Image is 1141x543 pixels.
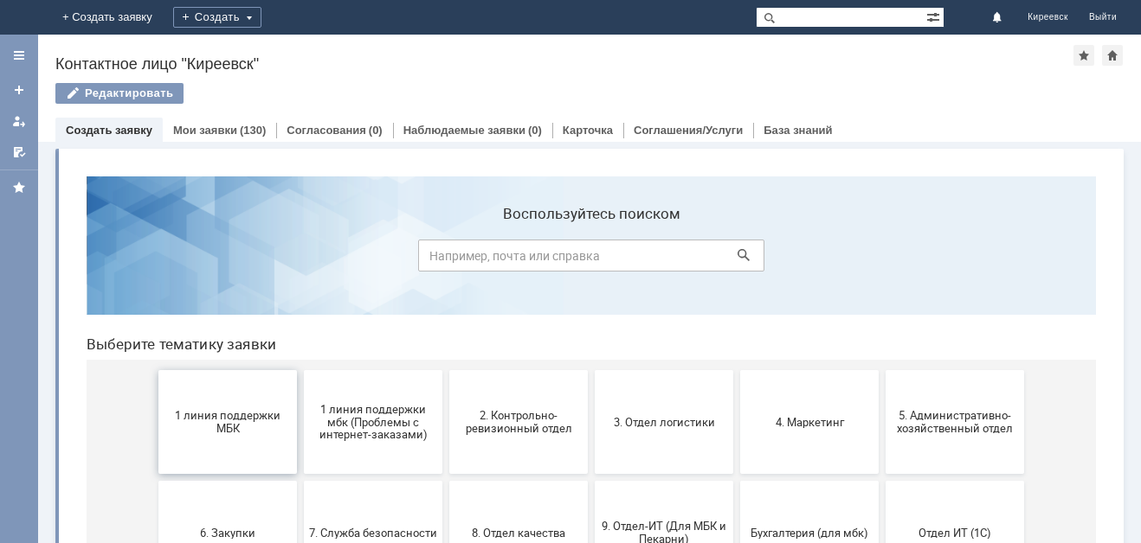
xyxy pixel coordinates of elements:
[369,124,383,137] div: (0)
[345,77,692,109] input: Например, почта или справка
[528,124,542,137] div: (0)
[818,246,946,272] span: 5. Административно-хозяйственный отдел
[818,461,946,500] span: [PERSON_NAME]. Услуги ИТ для МБК (оформляет L1)
[667,429,806,533] button: Это соглашение не активно!
[527,252,655,265] span: 3. Отдел логистики
[377,429,515,533] button: Финансовый отдел
[634,124,743,137] a: Соглашения/Услуги
[382,474,510,487] span: Финансовый отдел
[1073,45,1094,66] div: Добавить в избранное
[86,429,224,533] button: Отдел-ИТ (Битрикс24 и CRM)
[14,173,1023,190] header: Выберите тематику заявки
[377,318,515,422] button: 8. Отдел качества
[86,208,224,311] button: 1 линия поддержки МБК
[5,107,33,135] a: Мои заявки
[667,318,806,422] button: Бухгалтерия (для мбк)
[240,124,266,137] div: (130)
[345,42,692,60] label: Воспользуйтесь поиском
[1028,12,1068,22] span: Киреевск
[382,363,510,376] span: 8. Отдел качества
[231,318,370,422] button: 7. Служба безопасности
[522,429,661,533] button: Франчайзинг
[236,474,364,487] span: Отдел-ИТ (Офис)
[667,208,806,311] button: 4. Маркетинг
[55,55,1073,73] div: Контактное лицо "Киреевск"
[236,363,364,376] span: 7. Служба безопасности
[813,318,951,422] button: Отдел ИТ (1С)
[287,124,366,137] a: Согласования
[813,208,951,311] button: 5. Административно-хозяйственный отдел
[1102,45,1123,66] div: Сделать домашней страницей
[764,124,832,137] a: База знаний
[91,246,219,272] span: 1 линия поддержки МБК
[91,363,219,376] span: 6. Закупки
[818,363,946,376] span: Отдел ИТ (1С)
[563,124,613,137] a: Карточка
[403,124,525,137] a: Наблюдаемые заявки
[377,208,515,311] button: 2. Контрольно-ревизионный отдел
[91,468,219,494] span: Отдел-ИТ (Битрикс24 и CRM)
[527,357,655,383] span: 9. Отдел-ИТ (Для МБК и Пекарни)
[382,246,510,272] span: 2. Контрольно-ревизионный отдел
[5,76,33,104] a: Создать заявку
[813,429,951,533] button: [PERSON_NAME]. Услуги ИТ для МБК (оформляет L1)
[673,363,801,376] span: Бухгалтерия (для мбк)
[522,318,661,422] button: 9. Отдел-ИТ (Для МБК и Пекарни)
[522,208,661,311] button: 3. Отдел логистики
[173,7,261,28] div: Создать
[86,318,224,422] button: 6. Закупки
[173,124,237,137] a: Мои заявки
[231,208,370,311] button: 1 линия поддержки мбк (Проблемы с интернет-заказами)
[527,474,655,487] span: Франчайзинг
[926,8,944,24] span: Расширенный поиск
[236,240,364,278] span: 1 линия поддержки мбк (Проблемы с интернет-заказами)
[673,252,801,265] span: 4. Маркетинг
[66,124,152,137] a: Создать заявку
[5,138,33,166] a: Мои согласования
[673,468,801,494] span: Это соглашение не активно!
[231,429,370,533] button: Отдел-ИТ (Офис)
